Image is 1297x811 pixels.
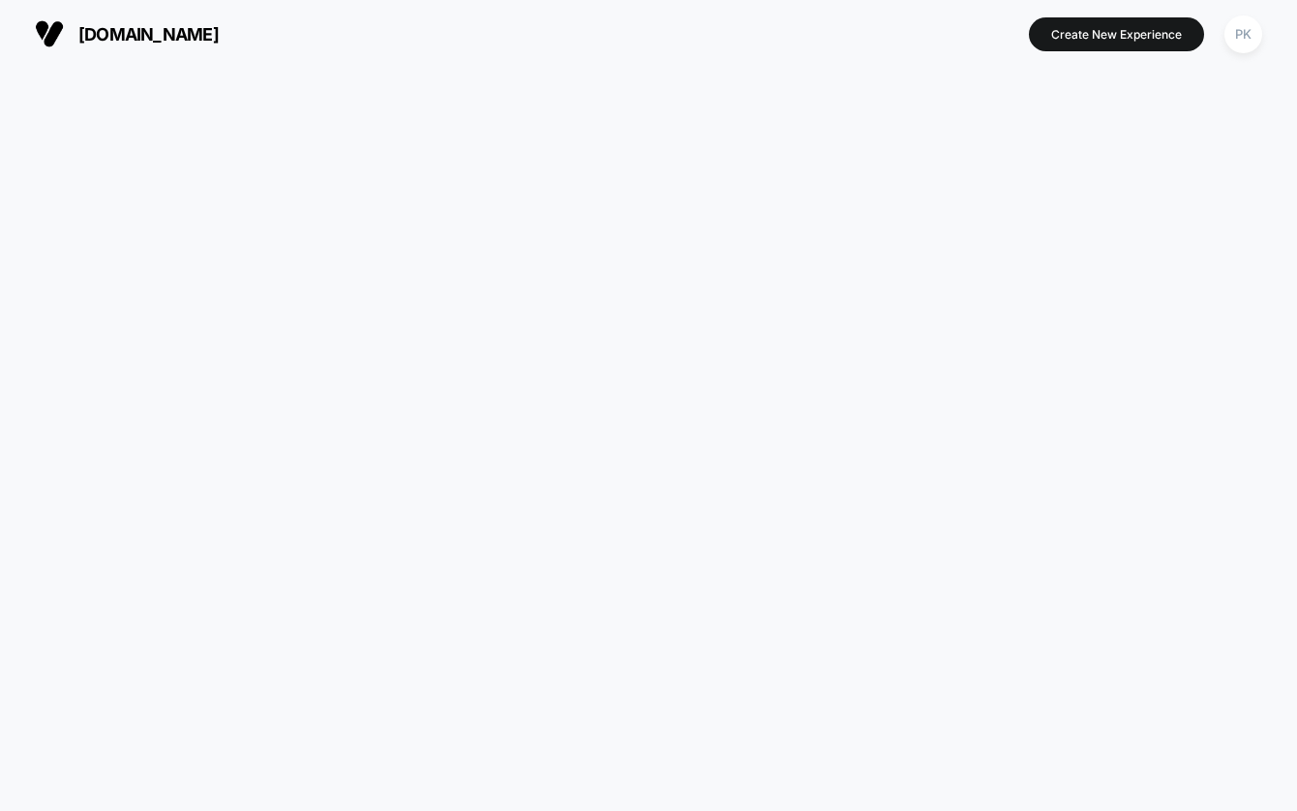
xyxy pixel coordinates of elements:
[35,19,64,48] img: Visually logo
[1029,17,1204,51] button: Create New Experience
[78,24,219,45] span: [DOMAIN_NAME]
[29,18,225,49] button: [DOMAIN_NAME]
[1224,15,1262,53] div: PK
[1219,15,1268,54] button: PK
